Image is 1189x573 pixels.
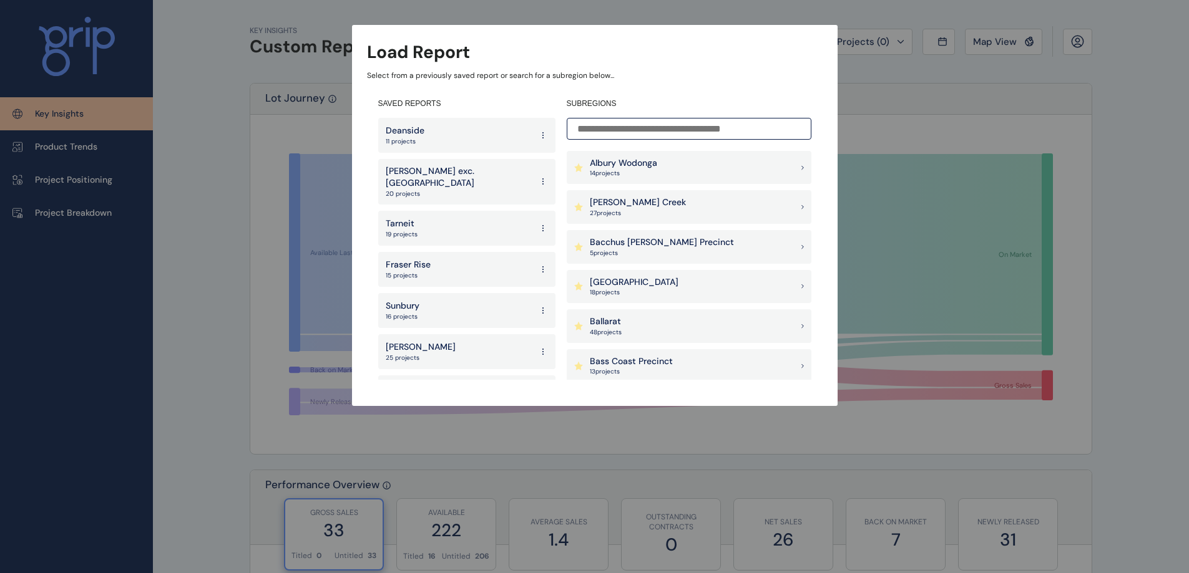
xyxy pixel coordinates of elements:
p: [PERSON_NAME] [386,341,456,354]
p: 20 projects [386,190,532,198]
p: 25 projects [386,354,456,362]
p: 18 project s [590,288,678,297]
p: [GEOGRAPHIC_DATA] [590,276,678,289]
p: Select from a previously saved report or search for a subregion below... [367,70,823,81]
p: 19 projects [386,230,418,239]
p: 13 project s [590,367,673,376]
p: 16 projects [386,312,419,321]
p: Albury Wodonga [590,157,657,170]
h4: SAVED REPORTS [378,99,555,109]
p: Fraser Rise [386,259,431,271]
p: 48 project s [590,328,622,337]
p: Ballarat [590,315,622,328]
p: Sunbury [386,300,419,312]
p: [PERSON_NAME] Creek [590,196,686,209]
p: 5 project s [590,249,734,258]
h4: SUBREGIONS [567,99,811,109]
p: Deanside [386,125,424,137]
p: 15 projects [386,271,431,280]
p: [PERSON_NAME] exc. [GEOGRAPHIC_DATA] [386,165,532,190]
p: 11 projects [386,137,424,146]
p: Tarneit [386,218,418,230]
p: 14 project s [590,169,657,178]
p: Bacchus [PERSON_NAME] Precinct [590,236,734,249]
h3: Load Report [367,40,470,64]
p: Bass Coast Precinct [590,355,673,368]
p: 27 project s [590,209,686,218]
